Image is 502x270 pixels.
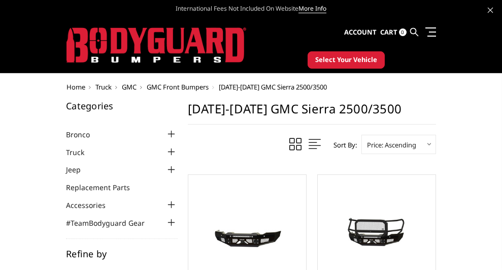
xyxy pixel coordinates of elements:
img: BODYGUARD BUMPERS [66,27,246,63]
a: GMC [122,82,137,92]
a: Replacement Parts [66,182,143,193]
a: Cart 0 [380,19,407,46]
a: #TeamBodyguard Gear [66,218,157,228]
a: Bronco [66,129,103,140]
a: Account [344,19,377,46]
a: Jeep [66,164,93,175]
a: Home [66,82,85,92]
a: Truck [95,82,112,92]
a: GMC Front Bumpers [147,82,209,92]
img: 2020-2023 GMC Sierra 2500-3500 - FT Series - Extreme Front Bumper [320,207,433,261]
h5: Refine by [66,249,178,258]
a: Accessories [66,200,118,211]
h1: [DATE]-[DATE] GMC Sierra 2500/3500 [188,101,436,125]
span: Select Your Vehicle [315,55,377,65]
span: Account [344,27,377,37]
a: Truck [66,147,97,158]
h5: Categories [66,101,178,110]
span: Cart [380,27,397,37]
button: Select Your Vehicle [308,51,385,69]
a: More Info [298,4,326,13]
span: 0 [399,28,407,36]
img: 2020-2023 GMC Sierra 2500-3500 - FT Series - Base Front Bumper [191,207,304,261]
span: [DATE]-[DATE] GMC Sierra 2500/3500 [219,82,327,92]
label: Sort By: [328,137,357,153]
